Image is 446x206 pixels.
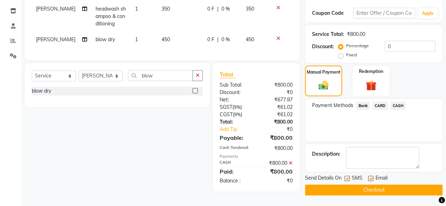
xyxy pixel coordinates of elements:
span: CGST [220,111,233,118]
div: ₹61.02 [256,104,298,111]
div: Discount: [214,89,256,96]
button: Checkout [305,185,442,195]
div: ₹800.00 [256,167,298,176]
div: Coupon Code [312,10,353,17]
div: ₹800.00 [256,145,298,152]
div: ₹800.00 [256,118,298,126]
label: Fixed [346,52,357,58]
div: Balance : [214,177,256,185]
div: ₹0 [256,89,298,96]
div: ₹800.00 [347,31,365,38]
span: | [217,36,219,43]
span: 9% [234,104,240,110]
span: SGST [220,104,232,110]
span: [PERSON_NAME] [36,36,75,43]
span: headwash shampoo & conditioning [96,6,126,27]
span: 450 [245,36,254,43]
div: Net: [214,96,256,104]
label: Redemption [359,68,383,75]
span: [PERSON_NAME] [36,6,75,12]
div: Payments [220,154,293,160]
span: CASH [391,102,406,110]
button: Apply [418,8,438,19]
div: Sub Total: [214,81,256,89]
span: blow dry [96,36,115,43]
label: Percentage [346,43,369,49]
span: 0 F [207,36,214,43]
div: Paid: [214,167,256,176]
span: CARD [373,102,388,110]
div: ₹0 [256,177,298,185]
span: 1 [135,36,138,43]
div: ( ) [214,111,256,118]
span: Total [220,71,236,78]
div: Total: [214,118,256,126]
span: 350 [161,6,170,12]
span: 350 [245,6,254,12]
div: Service Total: [312,31,344,38]
input: Search or Scan [128,70,193,81]
div: ₹0 [263,126,298,133]
div: ₹677.97 [256,96,298,104]
span: 0 % [221,5,230,13]
span: SMS [352,174,362,183]
span: 1 [135,6,138,12]
div: ₹800.00 [256,160,298,167]
div: Payable: [214,133,256,142]
span: Send Details On [305,174,342,183]
div: Description: [312,150,340,158]
span: 0 % [221,36,230,43]
span: Bank [356,102,370,110]
div: ₹61.02 [256,111,298,118]
img: _gift.svg [362,79,380,92]
input: Enter Offer / Coupon Code [353,8,415,19]
span: Email [375,174,387,183]
span: 0 F [207,5,214,13]
div: ₹800.00 [256,133,298,142]
span: 9% [234,112,241,117]
div: CASH [214,160,256,167]
span: Payment Methods [312,102,353,109]
div: ( ) [214,104,256,111]
span: 450 [161,36,170,43]
label: Manual Payment [307,69,341,75]
div: blow dry [32,87,51,95]
img: _cash.svg [316,80,332,91]
div: Cash Tendered: [214,145,256,152]
span: | [217,5,219,13]
a: Add Tip [214,126,263,133]
div: Discount: [312,43,334,50]
div: ₹800.00 [256,81,298,89]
